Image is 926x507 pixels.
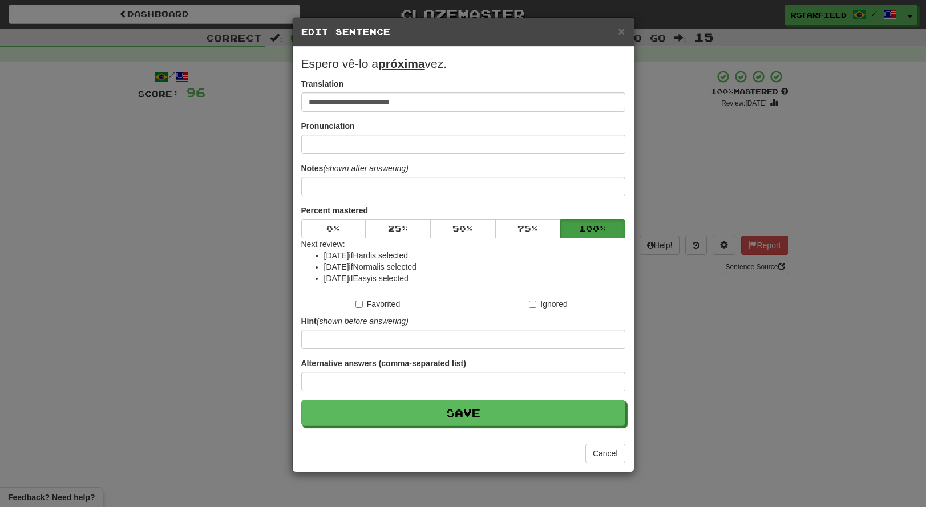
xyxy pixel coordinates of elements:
[355,301,363,308] input: Favorited
[618,25,625,38] span: ×
[324,273,625,284] li: [DATE] if Easy is selected
[301,358,466,369] label: Alternative answers (comma-separated list)
[301,205,369,216] label: Percent mastered
[301,26,625,38] h5: Edit Sentence
[301,219,625,238] div: Percent mastered
[618,25,625,37] button: Close
[324,261,625,273] li: [DATE] if Normal is selected
[529,301,536,308] input: Ignored
[301,400,625,426] button: Save
[560,219,625,238] button: 100%
[355,298,400,310] label: Favorited
[495,219,560,238] button: 75%
[366,219,431,238] button: 25%
[324,250,625,261] li: [DATE] if Hard is selected
[301,163,409,174] label: Notes
[317,317,409,326] em: (shown before answering)
[529,298,567,310] label: Ignored
[431,219,496,238] button: 50%
[301,315,409,327] label: Hint
[301,219,366,238] button: 0%
[301,55,625,72] p: Espero vê-lo a vez.
[301,78,344,90] label: Translation
[301,238,625,284] div: Next review:
[323,164,408,173] em: (shown after answering)
[378,57,425,70] u: próxima
[585,444,625,463] button: Cancel
[301,120,355,132] label: Pronunciation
